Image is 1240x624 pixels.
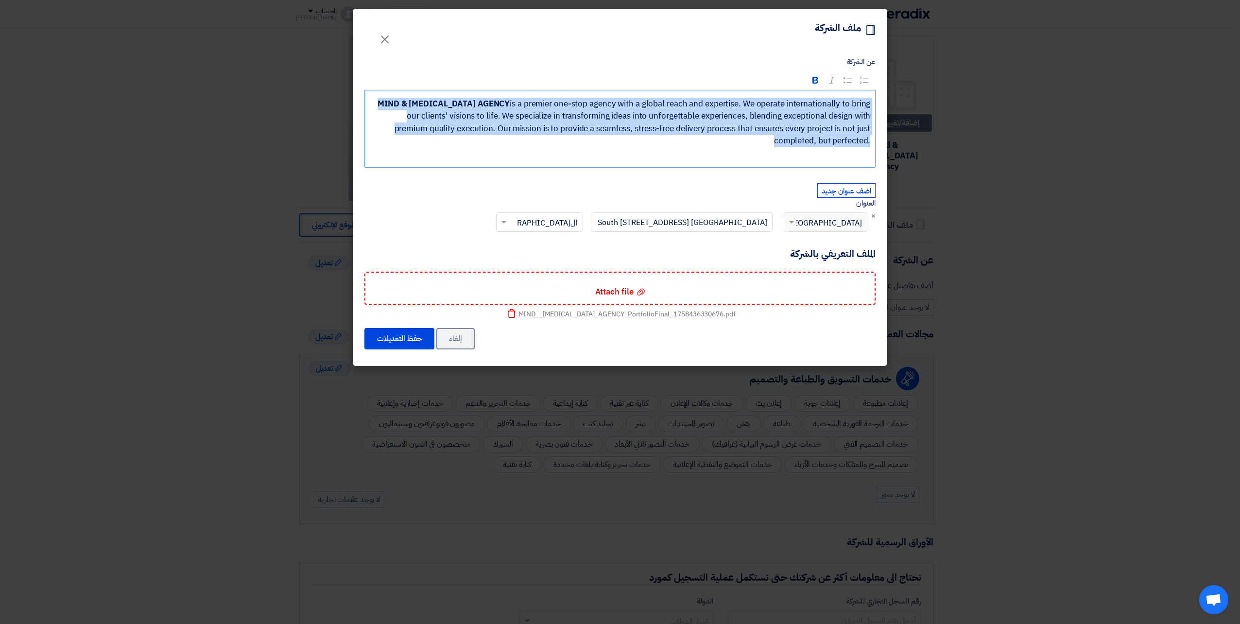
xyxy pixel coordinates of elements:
label: العنوان [492,198,876,209]
span: Attach file [595,286,634,298]
button: Close [371,27,398,47]
p: is a premier one-stop agency with a global reach and expertise. We operate internationally to bri... [377,98,870,147]
button: اضف عنوان جديد [817,183,876,198]
strong: MIND & [MEDICAL_DATA] AGENCY [378,98,510,110]
button: إلغاء [436,328,475,349]
button: Close [871,212,876,220]
span: × [871,210,876,221]
span: [GEOGRAPHIC_DATA] [786,217,862,229]
label: عن الشركة [364,56,876,68]
div: Open chat [1199,585,1228,614]
div: ملف الشركة [815,20,861,35]
div: MIND__[MEDICAL_DATA]_AGENCY_PortfolioFinal_1758436330676.pdf [518,309,736,319]
span: × [379,24,391,53]
button: حفظ التعديلات [364,328,434,349]
h4: الملف التعريفي بالشركة [364,247,876,260]
input: إضافة عنوان [591,212,773,232]
div: Rich Text Editor, main [364,90,876,168]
